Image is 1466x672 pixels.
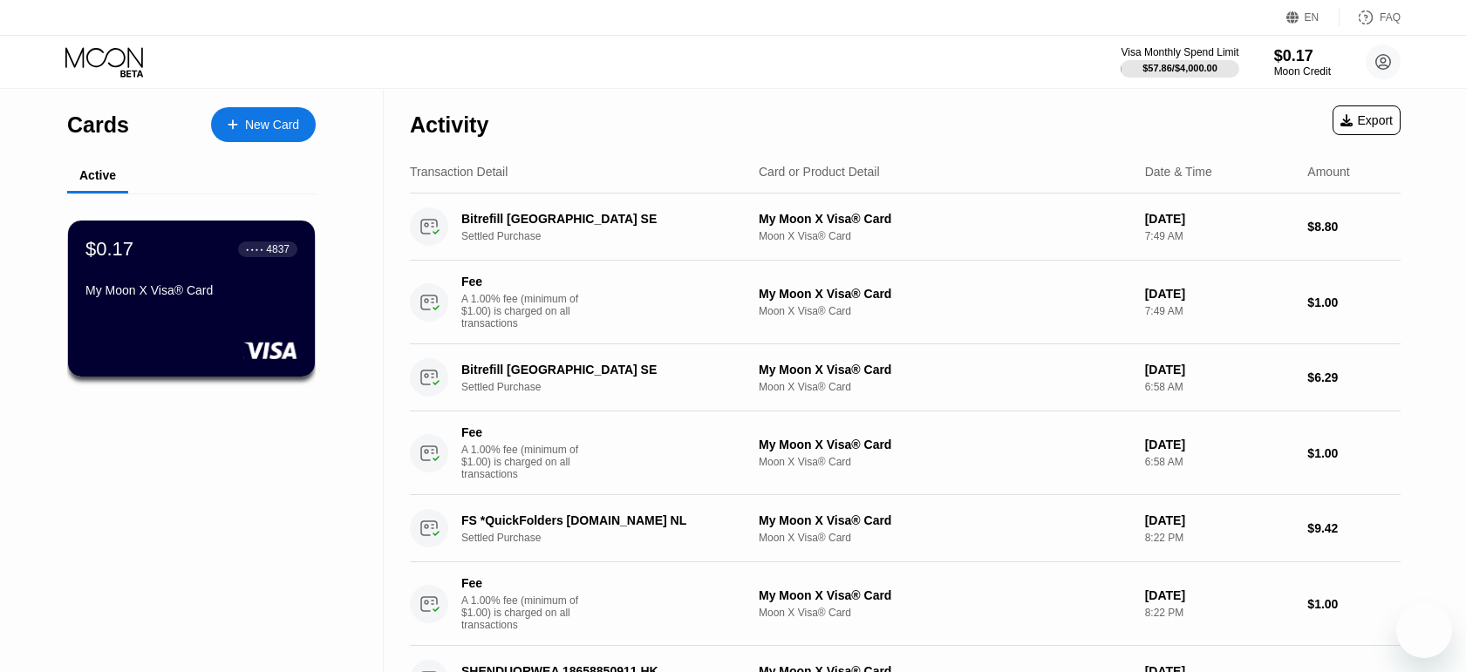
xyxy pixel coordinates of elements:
div: EN [1286,9,1340,26]
div: Cards [67,112,129,138]
div: Visa Monthly Spend Limit [1121,46,1238,58]
div: Bitrefill [GEOGRAPHIC_DATA] SE [461,212,741,226]
div: [DATE] [1145,588,1294,602]
div: Moon X Visa® Card [759,532,1131,544]
div: Amount [1307,165,1349,179]
div: Fee [461,576,583,590]
iframe: Button to launch messaging window [1396,602,1452,658]
div: $9.42 [1307,521,1401,535]
div: Activity [410,112,488,138]
div: FS *QuickFolders [DOMAIN_NAME] NLSettled PurchaseMy Moon X Visa® CardMoon X Visa® Card[DATE]8:22 ... [410,495,1401,562]
div: Moon X Visa® Card [759,381,1131,393]
div: Visa Monthly Spend Limit$57.86/$4,000.00 [1121,46,1238,78]
div: Moon X Visa® Card [759,230,1131,242]
div: [DATE] [1145,287,1294,301]
div: 6:58 AM [1145,456,1294,468]
div: FeeA 1.00% fee (minimum of $1.00) is charged on all transactionsMy Moon X Visa® CardMoon X Visa® ... [410,411,1401,495]
div: FAQ [1380,11,1401,24]
div: My Moon X Visa® Card [759,212,1131,226]
div: Active [79,168,116,182]
div: Moon X Visa® Card [759,305,1131,317]
div: EN [1305,11,1319,24]
div: Settled Purchase [461,381,763,393]
div: 7:49 AM [1145,230,1294,242]
div: Transaction Detail [410,165,508,179]
div: Settled Purchase [461,532,763,544]
div: 7:49 AM [1145,305,1294,317]
div: My Moon X Visa® Card [85,283,297,297]
div: FeeA 1.00% fee (minimum of $1.00) is charged on all transactionsMy Moon X Visa® CardMoon X Visa® ... [410,261,1401,344]
div: Card or Product Detail [759,165,880,179]
div: 8:22 PM [1145,532,1294,544]
div: Moon X Visa® Card [759,607,1131,619]
div: My Moon X Visa® Card [759,287,1131,301]
div: FeeA 1.00% fee (minimum of $1.00) is charged on all transactionsMy Moon X Visa® CardMoon X Visa® ... [410,562,1401,646]
div: Bitrefill [GEOGRAPHIC_DATA] SESettled PurchaseMy Moon X Visa® CardMoon X Visa® Card[DATE]7:49 AM$... [410,193,1401,261]
div: My Moon X Visa® Card [759,513,1131,527]
div: ● ● ● ● [246,247,263,252]
div: Bitrefill [GEOGRAPHIC_DATA] SESettled PurchaseMy Moon X Visa® CardMoon X Visa® Card[DATE]6:58 AM$... [410,344,1401,411]
div: Export [1340,113,1393,127]
div: A 1.00% fee (minimum of $1.00) is charged on all transactions [461,293,592,329]
div: $0.17 [85,238,133,261]
div: 4837 [266,243,290,255]
div: My Moon X Visa® Card [759,363,1131,377]
div: Fee [461,425,583,439]
div: $8.80 [1307,220,1401,234]
div: FAQ [1340,9,1401,26]
div: My Moon X Visa® Card [759,588,1131,602]
div: 6:58 AM [1145,381,1294,393]
div: 8:22 PM [1145,607,1294,619]
div: Fee [461,275,583,288]
div: Moon X Visa® Card [759,456,1131,468]
div: Export [1333,105,1401,135]
div: Moon Credit [1274,65,1331,78]
div: $57.86 / $4,000.00 [1142,63,1217,73]
div: $1.00 [1307,597,1401,611]
div: My Moon X Visa® Card [759,438,1131,451]
div: $0.17Moon Credit [1274,47,1331,78]
div: FS *QuickFolders [DOMAIN_NAME] NL [461,513,741,527]
div: $0.17● ● ● ●4837My Moon X Visa® Card [68,221,315,377]
div: Date & Time [1145,165,1212,179]
div: $1.00 [1307,446,1401,460]
div: [DATE] [1145,363,1294,377]
div: A 1.00% fee (minimum of $1.00) is charged on all transactions [461,594,592,631]
div: [DATE] [1145,513,1294,527]
div: $0.17 [1274,47,1331,65]
div: Bitrefill [GEOGRAPHIC_DATA] SE [461,363,741,377]
div: Settled Purchase [461,230,763,242]
div: New Card [245,118,299,132]
div: $6.29 [1307,370,1401,384]
div: A 1.00% fee (minimum of $1.00) is charged on all transactions [461,444,592,480]
div: [DATE] [1145,438,1294,451]
div: $1.00 [1307,295,1401,309]
div: [DATE] [1145,212,1294,226]
div: New Card [211,107,316,142]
